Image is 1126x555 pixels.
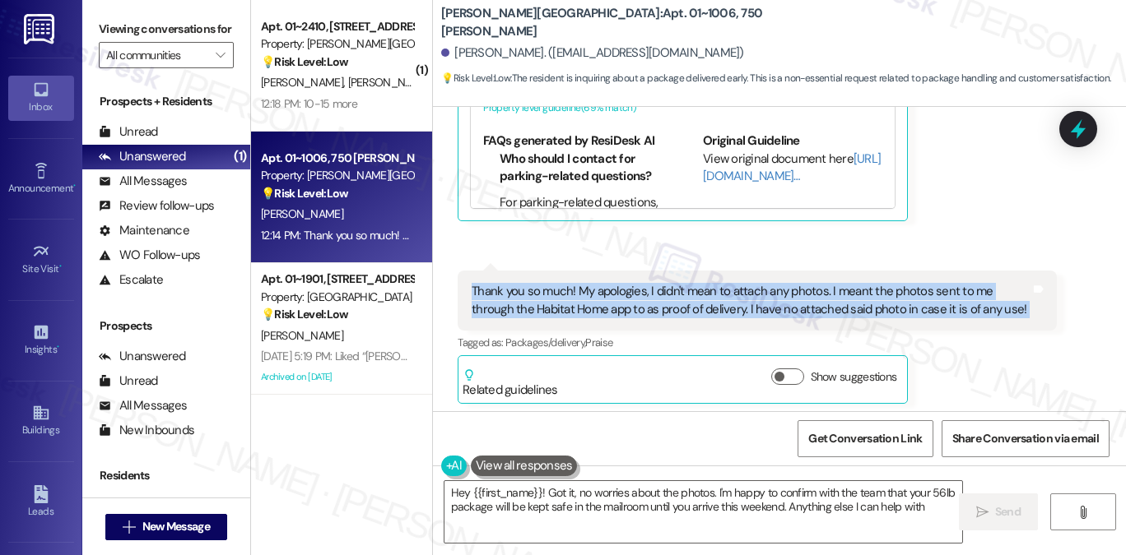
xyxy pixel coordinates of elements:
div: Property level guideline ( 69 % match) [483,99,882,117]
div: Unanswered [99,148,186,165]
strong: 💡 Risk Level: Low [261,307,348,321]
div: 12:18 PM: 10-15 more [261,96,357,111]
b: Original Guideline [703,132,800,149]
li: For parking-related questions, you should contact [PERSON_NAME], the Parking Facilities Manager. [500,194,663,265]
div: New Inbounds [99,422,194,439]
div: View original document here [703,150,882,186]
span: • [73,180,76,192]
b: FAQs generated by ResiDesk AI [483,132,654,149]
i:  [976,506,989,519]
strong: 💡 Risk Level: Low [261,54,348,69]
div: Unread [99,372,158,390]
div: Prospects + Residents [82,93,250,110]
div: Property: [PERSON_NAME][GEOGRAPHIC_DATA] [261,35,413,53]
div: Archived on [DATE] [259,367,415,387]
div: Maintenance [99,222,189,239]
div: Prospects [82,317,250,335]
span: [PERSON_NAME] [261,328,343,343]
div: Apt. 01~1901, [STREET_ADDRESS][GEOGRAPHIC_DATA][US_STATE][STREET_ADDRESS] [261,271,413,288]
div: Unanswered [99,348,186,365]
div: Apt. 01~2410, [STREET_ADDRESS][PERSON_NAME] [261,18,413,35]
button: Get Conversation Link [798,420,933,457]
button: Share Conversation via email [942,420,1110,457]
div: Apt. 01~1006, 750 [PERSON_NAME] [261,150,413,167]
span: [PERSON_NAME] [261,206,343,221]
span: Praise [585,335,612,349]
div: All Messages [99,173,187,190]
div: Tagged as: [458,331,1057,354]
div: WO Follow-ups [99,247,200,264]
span: : The resident is inquiring about a package delivered early. This is a non-essential request rela... [441,70,1110,87]
span: Share Conversation via email [952,430,1099,447]
textarea: Hey {{first_name}}! Got it, no worries about the photos. I'm happy to confirm with the team that ... [444,481,962,543]
a: Insights • [8,318,74,363]
span: New Message [142,518,210,535]
span: • [57,341,59,353]
div: Property: [GEOGRAPHIC_DATA] [261,289,413,306]
input: All communities [106,42,207,68]
button: New Message [105,514,227,540]
div: Review follow-ups [99,197,214,215]
button: Send [959,493,1039,530]
div: Related guidelines [463,368,558,399]
div: Escalate [99,271,163,289]
i:  [1077,506,1089,519]
span: Packages/delivery , [505,335,585,349]
label: Show suggestions [811,368,897,386]
span: Send [995,503,1021,520]
a: Inbox [8,76,74,120]
a: Buildings [8,399,74,443]
div: Residents [82,467,250,484]
img: ResiDesk Logo [24,14,58,44]
a: Site Visit • [8,238,74,282]
i:  [123,520,135,534]
div: Property: [PERSON_NAME][GEOGRAPHIC_DATA] [261,167,413,184]
a: [URL][DOMAIN_NAME]… [703,150,881,184]
strong: 💡 Risk Level: Low [261,186,348,201]
div: (1) [230,144,250,169]
div: [PERSON_NAME]. ([EMAIL_ADDRESS][DOMAIN_NAME]) [441,44,744,62]
span: [PERSON_NAME] [348,75,430,90]
div: All Messages [99,397,187,414]
span: • [59,261,62,272]
li: Who should I contact for parking-related questions? [500,150,663,186]
b: [PERSON_NAME][GEOGRAPHIC_DATA]: Apt. 01~1006, 750 [PERSON_NAME] [441,5,770,40]
label: Viewing conversations for [99,16,234,42]
strong: 💡 Risk Level: Low [441,72,510,85]
div: Unread [99,123,158,141]
div: Thank you so much! My apologies, I didn't mean to attach any photos. I meant the photos sent to m... [472,283,1031,318]
span: Get Conversation Link [808,430,922,447]
a: Leads [8,480,74,525]
span: [PERSON_NAME] [261,75,348,90]
i:  [216,49,225,62]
